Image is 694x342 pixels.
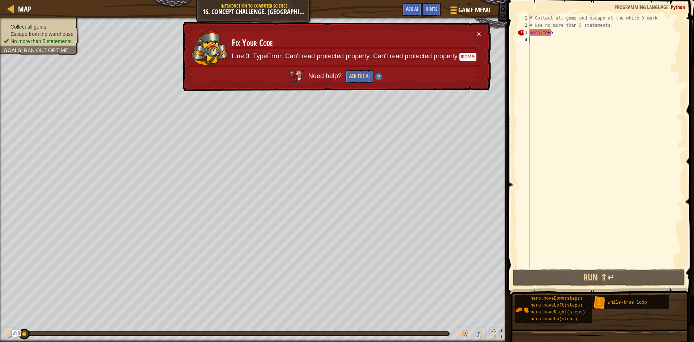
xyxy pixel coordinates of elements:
span: while-true loop [608,300,647,305]
span: Ran out of time [24,47,68,53]
li: Collect all gems. [4,23,73,30]
span: hero.moveLeft(steps) [531,303,583,308]
button: Adjust volume [456,327,470,342]
span: No more than 5 statements. [10,38,73,44]
span: Ask AI [406,5,418,12]
span: Map [18,4,31,14]
button: Game Menu [445,3,495,20]
span: Collect all gems. [10,24,48,30]
button: ♫ [474,327,486,342]
h3: Fix Your Code [232,38,476,48]
img: Hint [375,73,382,80]
span: hero.moveRight(steps) [531,310,585,315]
div: 4 [518,36,530,43]
p: Line 3: TypeError: Can't read protected property: Can't read protected property: [232,52,476,61]
img: duck_senick.png [191,30,227,66]
span: : [668,4,671,10]
div: 1 [518,14,530,22]
span: Goals [4,47,21,53]
span: hero.moveDown(steps) [531,296,583,301]
span: Hints [425,5,437,12]
img: portrait.png [515,303,529,317]
span: hero.moveUp(steps) [531,317,578,322]
span: Escape from the warehouse [10,31,73,37]
li: Escape from the warehouse [4,30,73,38]
span: ♫ [475,328,483,339]
span: Game Menu [458,5,490,15]
button: Ask AI [402,3,422,16]
span: : [21,47,24,53]
code: move [459,53,476,61]
li: No more than 5 statements. [4,38,73,45]
button: Run ⇧↵ [513,269,685,286]
span: Programming language [614,4,668,10]
button: Toggle fullscreen [489,327,504,342]
button: Ask the AI [346,70,373,83]
button: × [477,30,481,38]
div: 2 [518,22,530,29]
div: 3 [518,29,530,36]
span: Need help? [308,72,343,80]
a: Map [14,4,31,14]
button: Ctrl + P: Pause [4,327,18,342]
img: AI [290,70,304,83]
span: Python [671,4,685,10]
img: portrait.png [592,296,606,310]
button: Ask AI [12,330,21,338]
